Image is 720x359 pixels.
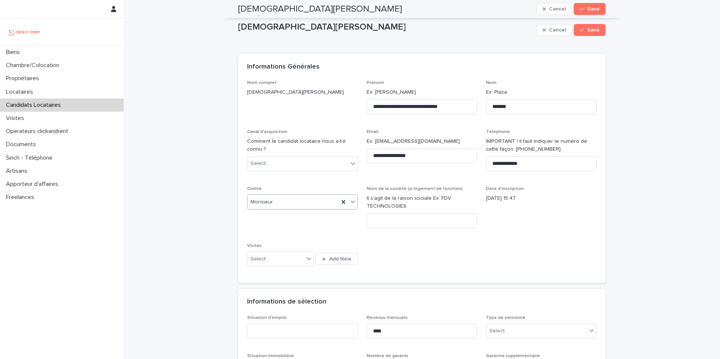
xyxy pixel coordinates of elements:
[574,24,606,36] button: Save
[536,24,572,36] button: Cancel
[247,244,262,248] span: Visites
[247,187,262,191] span: Civilité
[367,194,477,210] p: Il s'agit de la raison sociale Ex: FDV TECHNOLOGIES
[329,256,351,262] span: Add New
[486,194,597,202] p: [DATE] 15:47
[486,81,496,85] span: Nom
[247,130,287,134] span: Canal d'acquisition
[3,102,67,109] p: Candidats Locataires
[3,128,74,135] p: Operateurs clickandrent
[3,168,33,175] p: Artisans
[486,139,587,152] ringover-84e06f14122c: IMPORTANT ! Il faut indiquer le numéro de cette façon :
[574,3,606,15] button: Save
[367,81,384,85] span: Prénom
[486,316,525,320] span: Type de personne
[3,49,26,56] p: Biens
[247,316,287,320] span: Situation d'emploi
[3,141,42,148] p: Documents
[315,253,357,265] button: Add New
[3,181,64,188] p: Apporteur d'affaires
[489,327,508,335] div: Select...
[486,187,524,191] span: Date d'inscription
[587,6,600,12] span: Save
[549,27,566,33] span: Cancel
[247,88,358,96] p: [DEMOGRAPHIC_DATA][PERSON_NAME]
[486,354,540,358] span: Garantie supplémentaire
[516,147,561,152] ringoverc2c-84e06f14122c: Call with Ringover
[247,81,277,85] span: Nom complet
[367,88,477,96] p: Ex: [PERSON_NAME]
[367,187,463,191] span: Nom de la société (si logement de fonction)
[3,194,40,201] p: Freelances
[367,130,378,134] span: Email
[3,115,30,122] p: Visites
[367,354,408,358] span: Nombre de garants
[238,22,533,33] p: [DEMOGRAPHIC_DATA][PERSON_NAME]
[3,62,65,69] p: Chambre/Colocation
[247,63,319,71] h2: Informations Générales
[3,75,45,82] p: Propriétaires
[247,354,294,358] span: Situation immobilière
[238,4,402,15] h2: [DEMOGRAPHIC_DATA][PERSON_NAME]
[247,298,326,306] h2: Informations de sélection
[536,3,572,15] button: Cancel
[247,138,358,153] p: Comment le candidat locataire nous a-t-il connu ?
[486,88,597,96] p: Ex: Plaza
[3,154,58,162] p: Sinch - Téléphone
[587,27,600,33] span: Save
[250,198,273,206] span: Monsieur
[549,6,566,12] span: Cancel
[3,88,39,96] p: Locataires
[367,316,408,320] span: Revenus mensuels
[367,138,477,145] p: Ex: [EMAIL_ADDRESS][DOMAIN_NAME]
[6,24,42,39] img: UCB0brd3T0yccxBKYDjQ
[516,147,561,152] ringoverc2c-number-84e06f14122c: [PHONE_NUMBER]
[250,255,269,263] div: Select...
[250,160,269,168] div: Select...
[486,130,510,134] span: Téléphone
